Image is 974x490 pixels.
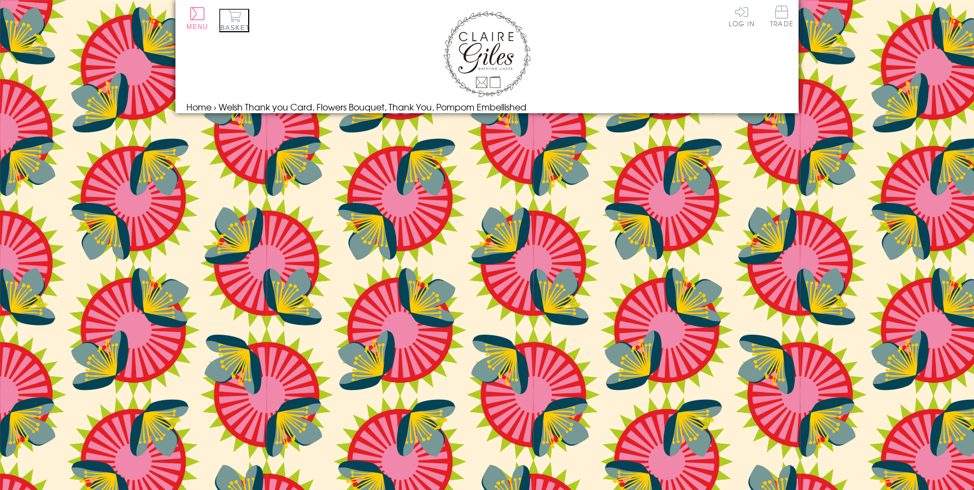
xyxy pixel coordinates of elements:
[770,5,793,27] span: Trade
[214,100,216,113] span: ›
[186,100,788,113] nav: breadcrumbs
[186,23,208,31] span: Menu
[770,5,793,29] a: Trade
[186,7,208,31] button: Menu
[219,100,526,113] span: Welsh Thank you Card, Flowers Bouquet, Thank You, Pompom Embellished
[729,5,755,27] a: Log In
[186,100,212,113] a: Home
[443,11,531,97] img: Claire Giles Greetings Cards
[219,9,249,32] button: Basket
